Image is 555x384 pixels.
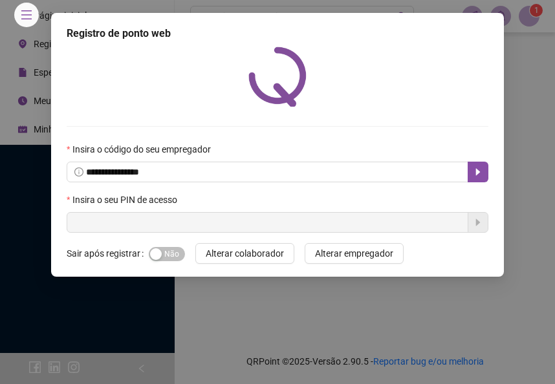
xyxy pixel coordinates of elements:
button: Alterar colaborador [195,243,294,264]
div: Registro de ponto web [67,26,488,41]
span: Alterar empregador [315,246,393,261]
span: caret-right [473,167,483,177]
label: Sair após registrar [67,243,149,264]
span: menu [21,9,32,21]
img: QRPoint [248,47,307,107]
label: Insira o seu PIN de acesso [67,193,186,207]
label: Insira o código do seu empregador [67,142,219,156]
span: info-circle [74,167,83,176]
button: Alterar empregador [305,243,404,264]
span: Alterar colaborador [206,246,284,261]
